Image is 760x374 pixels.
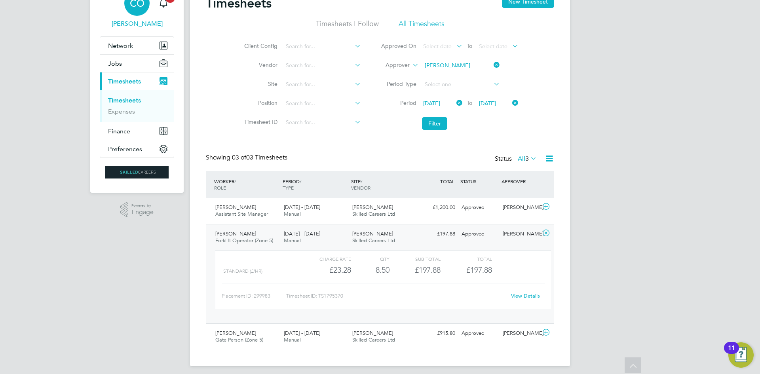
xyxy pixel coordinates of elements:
span: [DATE] - [DATE] [284,204,320,211]
label: Client Config [242,42,277,49]
span: Engage [131,209,154,216]
span: Manual [284,211,301,217]
input: Search for... [283,41,361,52]
label: All [518,155,537,163]
input: Search for... [283,79,361,90]
label: Site [242,80,277,87]
span: [PERSON_NAME] [215,330,256,336]
div: Showing [206,154,289,162]
label: Vendor [242,61,277,68]
span: [PERSON_NAME] [215,204,256,211]
div: 11 [728,348,735,358]
span: Gate Person (Zone 5) [215,336,263,343]
span: [PERSON_NAME] [215,230,256,237]
span: Network [108,42,133,49]
span: 03 Timesheets [232,154,287,161]
span: / [361,178,362,184]
span: Select date [479,43,507,50]
button: Preferences [100,140,174,158]
div: SITE [349,174,418,195]
span: Powered by [131,202,154,209]
div: £1,200.00 [417,201,458,214]
div: Timesheet ID: TS1795370 [286,290,506,302]
div: £197.88 [417,228,458,241]
label: Timesheet ID [242,118,277,125]
span: Preferences [108,145,142,153]
div: £915.80 [417,327,458,340]
span: Standard (£/HR) [223,268,262,274]
button: Finance [100,122,174,140]
span: [DATE] - [DATE] [284,330,320,336]
input: Search for... [283,60,361,71]
div: Sub Total [389,254,441,264]
label: Period Type [381,80,416,87]
a: Powered byEngage [120,202,154,217]
div: Approved [458,228,500,241]
span: Finance [108,127,130,135]
div: [PERSON_NAME] [500,201,541,214]
img: skilledcareers-logo-retina.png [105,166,169,178]
button: Filter [422,117,447,130]
input: Select one [422,79,500,90]
span: Skilled Careers Ltd [352,336,395,343]
span: TOTAL [440,178,454,184]
span: [DATE] [423,100,440,107]
div: 8.50 [351,264,389,277]
span: [DATE] - [DATE] [284,230,320,237]
span: To [464,41,475,51]
span: Select date [423,43,452,50]
div: Approved [458,201,500,214]
div: £23.28 [300,264,351,277]
span: 3 [525,155,529,163]
div: APPROVER [500,174,541,188]
span: Ciara O'Connell [100,19,174,28]
div: STATUS [458,174,500,188]
span: [PERSON_NAME] [352,230,393,237]
label: Approver [374,61,410,69]
span: To [464,98,475,108]
input: Search for... [283,117,361,128]
span: [DATE] [479,100,496,107]
a: Expenses [108,108,135,115]
div: Charge rate [300,254,351,264]
span: £197.88 [466,265,492,275]
span: Skilled Careers Ltd [352,211,395,217]
span: VENDOR [351,184,370,191]
div: QTY [351,254,389,264]
li: Timesheets I Follow [316,19,379,33]
div: £197.88 [389,264,441,277]
a: Go to home page [100,166,174,178]
label: Approved On [381,42,416,49]
div: Placement ID: 299983 [222,290,286,302]
span: Assistant Site Manager [215,211,268,217]
div: [PERSON_NAME] [500,228,541,241]
li: All Timesheets [399,19,445,33]
div: [PERSON_NAME] [500,327,541,340]
input: Search for... [422,60,500,71]
button: Timesheets [100,72,174,90]
div: Approved [458,327,500,340]
div: Timesheets [100,90,174,122]
span: 03 of [232,154,246,161]
div: PERIOD [281,174,349,195]
span: Forklift Operator (Zone 5) [215,237,273,244]
div: Status [495,154,538,165]
span: Manual [284,237,301,244]
div: Total [441,254,492,264]
span: / [234,178,236,184]
span: Skilled Careers Ltd [352,237,395,244]
span: [PERSON_NAME] [352,204,393,211]
span: TYPE [283,184,294,191]
span: Timesheets [108,78,141,85]
span: / [300,178,301,184]
span: ROLE [214,184,226,191]
button: Open Resource Center, 11 new notifications [728,342,754,368]
button: Network [100,37,174,54]
span: [PERSON_NAME] [352,330,393,336]
span: Jobs [108,60,122,67]
a: View Details [511,292,540,299]
button: Jobs [100,55,174,72]
div: WORKER [212,174,281,195]
span: Manual [284,336,301,343]
a: Timesheets [108,97,141,104]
